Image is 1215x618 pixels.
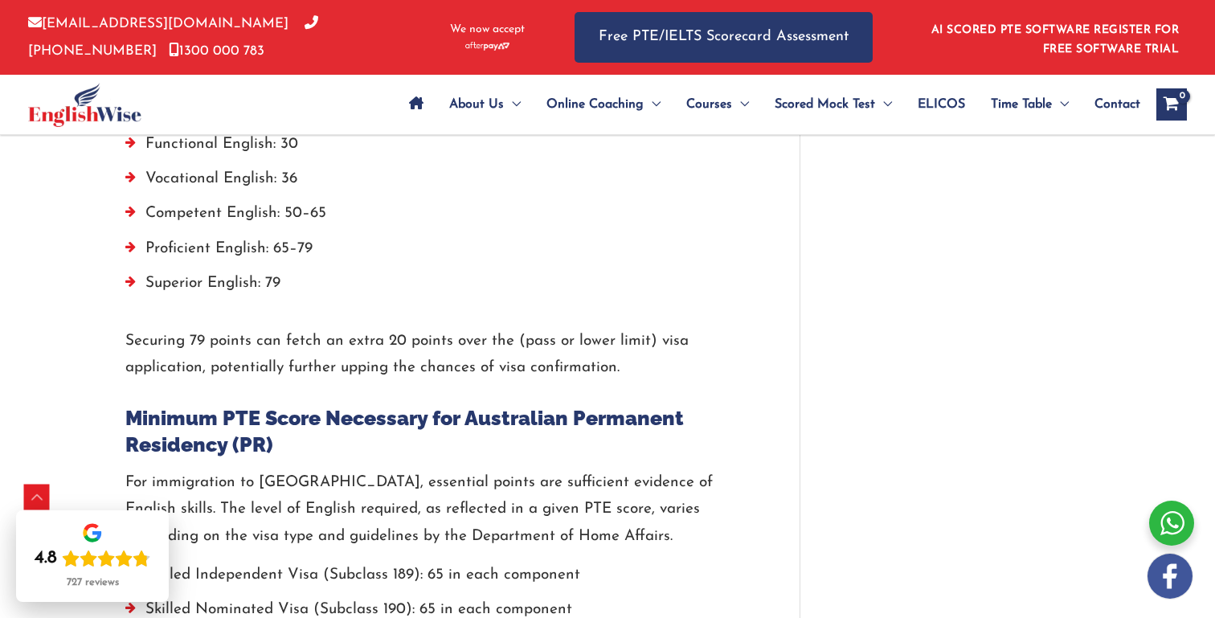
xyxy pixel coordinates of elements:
[67,576,119,589] div: 727 reviews
[125,405,751,457] h2: Minimum PTE Score Necessary for Australian Permanent Residency (PR)
[918,76,965,133] span: ELICOS
[978,76,1082,133] a: Time TableMenu Toggle
[673,76,762,133] a: CoursesMenu Toggle
[125,328,751,382] p: Securing 79 points can fetch an extra 20 points over the (pass or lower limit) visa application, ...
[125,166,751,200] li: Vocational English: 36
[1052,76,1069,133] span: Menu Toggle
[125,200,751,235] li: Competent English: 50–65
[875,76,892,133] span: Menu Toggle
[449,76,504,133] span: About Us
[534,76,673,133] a: Online CoachingMenu Toggle
[732,76,749,133] span: Menu Toggle
[644,76,661,133] span: Menu Toggle
[450,22,525,38] span: We now accept
[546,76,644,133] span: Online Coaching
[125,270,751,305] li: Superior English: 79
[922,11,1187,63] aside: Header Widget 1
[575,12,873,63] a: Free PTE/IELTS Scorecard Assessment
[125,562,751,596] li: Skilled Independent Visa (Subclass 189): 65 in each component
[28,83,141,127] img: cropped-ew-logo
[125,131,751,166] li: Functional English: 30
[1094,76,1140,133] span: Contact
[1082,76,1140,133] a: Contact
[28,17,288,31] a: [EMAIL_ADDRESS][DOMAIN_NAME]
[1156,88,1187,121] a: View Shopping Cart, empty
[436,76,534,133] a: About UsMenu Toggle
[125,235,751,270] li: Proficient English: 65–79
[905,76,978,133] a: ELICOS
[125,469,751,550] p: For immigration to [GEOGRAPHIC_DATA], essential points are sufficient evidence of English skills....
[762,76,905,133] a: Scored Mock TestMenu Toggle
[775,76,875,133] span: Scored Mock Test
[35,547,150,570] div: Rating: 4.8 out of 5
[28,17,318,57] a: [PHONE_NUMBER]
[465,42,509,51] img: Afterpay-Logo
[686,76,732,133] span: Courses
[991,76,1052,133] span: Time Table
[35,547,57,570] div: 4.8
[504,76,521,133] span: Menu Toggle
[396,76,1140,133] nav: Site Navigation: Main Menu
[169,44,264,58] a: 1300 000 783
[931,24,1180,55] a: AI SCORED PTE SOFTWARE REGISTER FOR FREE SOFTWARE TRIAL
[1147,554,1192,599] img: white-facebook.png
